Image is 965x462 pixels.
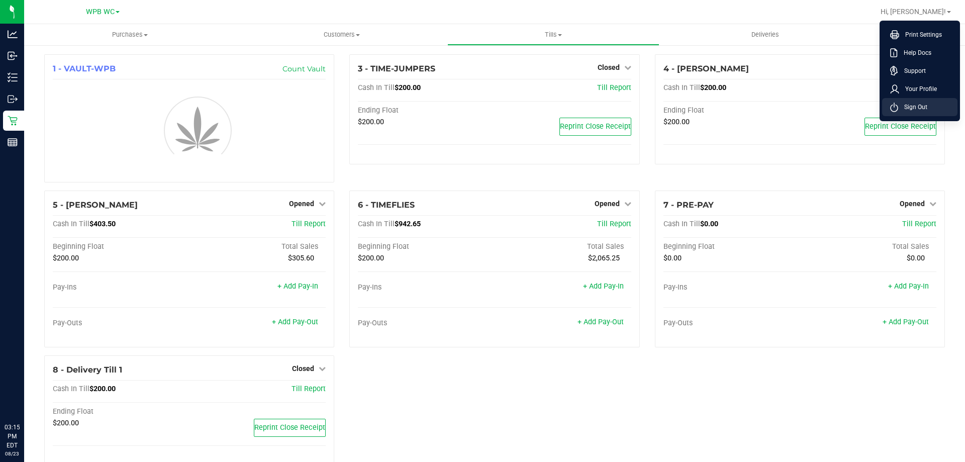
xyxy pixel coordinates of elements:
button: Reprint Close Receipt [559,118,631,136]
span: WPB WC [86,8,115,16]
span: Hi, [PERSON_NAME]! [881,8,946,16]
div: Beginning Float [358,242,495,251]
span: Cash In Till [358,220,395,228]
span: Support [898,66,926,76]
span: $403.50 [89,220,116,228]
div: Total Sales [189,242,326,251]
a: + Add Pay-In [277,282,318,291]
div: Beginning Float [53,242,189,251]
span: Cash In Till [53,220,89,228]
inline-svg: Reports [8,137,18,147]
p: 03:15 PM EDT [5,423,20,450]
span: Your Profile [899,84,937,94]
inline-svg: Outbound [8,94,18,104]
span: Opened [595,200,620,208]
span: 7 - PRE-PAY [663,200,714,210]
button: Reprint Close Receipt [254,419,326,437]
span: $200.00 [358,118,384,126]
span: $2,065.25 [588,254,620,262]
div: Ending Float [663,106,800,115]
a: Till Report [902,220,936,228]
div: Beginning Float [663,242,800,251]
span: Opened [289,200,314,208]
a: Till Report [597,83,631,92]
span: Cash In Till [663,220,700,228]
span: 6 - TIMEFLIES [358,200,415,210]
a: Support [890,66,953,76]
a: Help Docs [890,48,953,58]
span: $305.60 [288,254,314,262]
span: Closed [598,63,620,71]
span: Opened [900,200,925,208]
span: 1 - VAULT-WPB [53,64,116,73]
span: Reprint Close Receipt [254,423,325,432]
span: Sign Out [898,102,927,112]
span: Print Settings [899,30,942,40]
span: $0.00 [663,254,682,262]
a: + Add Pay-Out [272,318,318,326]
p: 08/23 [5,450,20,457]
inline-svg: Inventory [8,72,18,82]
div: Ending Float [358,106,495,115]
div: Pay-Ins [53,283,189,292]
a: Deliveries [659,24,871,45]
li: Sign Out [882,98,957,116]
span: 3 - TIME-JUMPERS [358,64,435,73]
span: Cash In Till [358,83,395,92]
span: 8 - Delivery Till 1 [53,365,122,375]
span: Help Docs [898,48,931,58]
span: $0.00 [700,220,718,228]
inline-svg: Inbound [8,51,18,61]
span: Tills [448,30,658,39]
div: Pay-Ins [663,283,800,292]
span: $200.00 [663,118,690,126]
div: Pay-Ins [358,283,495,292]
a: Till Report [292,385,326,393]
a: Customers [236,24,447,45]
span: 4 - [PERSON_NAME] [663,64,749,73]
div: Pay-Outs [663,319,800,328]
span: Customers [236,30,447,39]
span: Cash In Till [663,83,700,92]
div: Ending Float [53,407,189,416]
span: Purchases [24,30,236,39]
span: Reprint Close Receipt [865,122,936,131]
button: Reprint Close Receipt [864,118,936,136]
a: + Add Pay-Out [883,318,929,326]
div: Total Sales [495,242,631,251]
span: Cash In Till [53,385,89,393]
span: $200.00 [89,385,116,393]
span: Deliveries [738,30,793,39]
div: Total Sales [800,242,936,251]
span: $0.00 [907,254,925,262]
a: + Add Pay-Out [577,318,624,326]
div: Pay-Outs [358,319,495,328]
span: $200.00 [395,83,421,92]
inline-svg: Retail [8,116,18,126]
a: Count Vault [282,64,326,73]
a: + Add Pay-In [583,282,624,291]
inline-svg: Analytics [8,29,18,39]
span: $200.00 [700,83,726,92]
span: Reprint Close Receipt [560,122,631,131]
span: $200.00 [358,254,384,262]
a: Till Report [597,220,631,228]
span: Closed [292,364,314,373]
span: $200.00 [53,419,79,427]
span: 5 - [PERSON_NAME] [53,200,138,210]
a: Purchases [24,24,236,45]
div: Pay-Outs [53,319,189,328]
span: $200.00 [53,254,79,262]
span: $942.65 [395,220,421,228]
a: + Add Pay-In [888,282,929,291]
a: Till Report [292,220,326,228]
a: Tills [447,24,659,45]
